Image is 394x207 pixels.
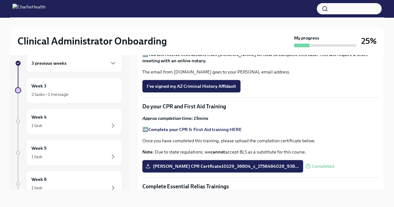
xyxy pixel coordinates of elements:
div: 3 previous weeks [26,54,122,72]
h6: Week 3 [31,82,46,89]
h2: Clinical Administrator Onboarding [17,35,167,47]
p: Complete Essential Relias Trainings [142,183,379,190]
strong: Approx completion time: 15mins [142,115,208,121]
label: [PERSON_NAME] CPR Certficate10129_36804_c_1756484028_938... [142,160,303,172]
img: CharlieHealth [12,4,45,14]
a: Week 41 task [15,108,122,134]
h6: Week 6 [31,176,47,183]
a: Week 61 task [15,171,122,197]
a: Complete your CPR & First Aid training HERE [148,127,242,132]
h6: 3 previous weeks [31,60,67,67]
p: The email from [DOMAIN_NAME] goes to your PERSONAL email address. [142,69,379,75]
a: Week 51 task [15,139,122,166]
strong: Note [142,149,153,155]
p: Do your CPR and First Aid Training [142,103,379,110]
h6: Week 4 [31,114,47,120]
p: ➡️ [142,51,379,64]
strong: cannot [211,149,225,155]
h6: Week 5 [31,145,46,152]
a: Week 32 tasks • 1 message [15,77,122,103]
p: : Due to state regulations, we accept BLS as a substitute for this course. [142,149,379,155]
button: I've signed my AZ Criminal History Affidavit [142,80,240,92]
div: 1 task [31,185,42,191]
span: [PERSON_NAME] CPR Certficate10129_36804_c_1756484028_938... [147,163,299,169]
div: 1 task [31,153,42,160]
span: Completed [312,164,334,169]
div: 2 tasks • 1 message [31,91,69,97]
span: I've signed my AZ Criminal History Affidavit [147,83,236,89]
p: ➡️ [142,126,379,133]
p: Once you have completed this training, please upload the completion certificate below. [142,138,379,144]
h3: 25% [361,35,377,47]
strong: My progress [294,35,319,41]
div: 1 task [31,122,42,129]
